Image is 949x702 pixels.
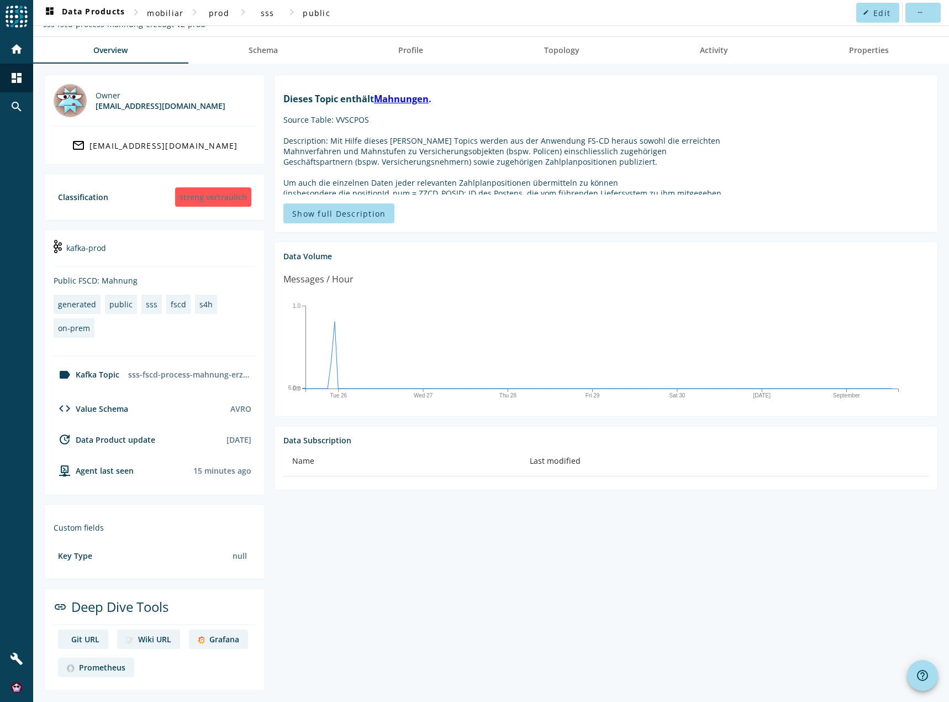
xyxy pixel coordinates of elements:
[96,101,225,111] div: [EMAIL_ADDRESS][DOMAIN_NAME]
[236,6,250,19] mat-icon: chevron_right
[126,636,134,644] img: deep dive image
[43,6,125,19] span: Data Products
[250,3,285,23] button: sss
[753,392,771,399] text: [DATE]
[189,630,248,649] a: deep dive imageGrafana
[89,140,238,151] div: [EMAIL_ADDRESS][DOMAIN_NAME]
[209,8,229,18] span: prod
[544,46,579,54] span: Topology
[54,240,62,253] img: kafka-prod
[72,139,85,152] mat-icon: mail_outline
[283,251,929,261] div: Data Volume
[79,662,125,673] div: Prometheus
[283,93,929,105] h1: Dieses Topic enthält .
[10,652,23,666] mat-icon: build
[249,46,278,54] span: Schema
[109,299,133,310] div: public
[58,433,71,446] mat-icon: update
[283,435,929,446] div: Data Subscription
[54,600,67,614] mat-icon: link
[54,368,119,381] div: Kafka Topic
[293,386,300,392] text: 0.0
[230,404,251,414] div: AVRO
[58,192,108,202] div: Classification
[54,135,256,155] a: [EMAIL_ADDRESS][DOMAIN_NAME]
[916,9,922,15] mat-icon: more_horiz
[293,303,300,309] text: 1.0
[285,6,298,19] mat-icon: chevron_right
[143,3,188,23] button: mobiliar
[58,630,108,649] a: deep dive imageGit URL
[283,273,354,286] div: Messages / Hour
[39,3,129,23] button: Data Products
[54,464,134,477] div: agent-env-prod
[71,634,99,645] div: Git URL
[54,275,256,286] div: Public FSCD: Mahnung
[330,392,347,399] text: Tue 26
[67,664,75,672] img: deep dive image
[499,392,517,399] text: Thu 28
[288,385,300,391] text: 6.0m
[849,46,889,54] span: Properties
[298,3,335,23] button: public
[58,368,71,381] mat-icon: label
[209,634,239,645] div: Grafana
[303,8,330,18] span: public
[193,465,251,476] div: Agents typically reports every 15min to 1h
[54,84,87,117] img: mbx_301895@mobi.ch
[58,658,134,677] a: deep dive imagePrometheus
[226,434,251,445] div: [DATE]
[292,208,386,219] span: Show full Description
[700,46,728,54] span: Activity
[138,634,171,645] div: Wiki URL
[833,392,861,399] text: September
[58,551,92,561] div: Key Type
[398,46,423,54] span: Profile
[10,100,23,113] mat-icon: search
[54,433,155,446] div: Data Product update
[43,6,56,19] mat-icon: dashboard
[414,392,433,399] text: Wed 27
[96,90,225,101] div: Owner
[283,446,521,476] th: Name
[374,93,429,105] a: Mahnungen
[873,8,890,18] span: Edit
[93,46,128,54] span: Overview
[171,299,186,310] div: fscd
[10,71,23,85] mat-icon: dashboard
[129,6,143,19] mat-icon: chevron_right
[188,6,201,19] mat-icon: chevron_right
[54,522,256,533] div: Custom fields
[58,402,71,415] mat-icon: code
[261,8,275,18] span: sss
[58,323,90,333] div: on-prem
[283,203,394,223] button: Show full Description
[198,636,205,644] img: deep dive image
[10,43,23,56] mat-icon: home
[856,3,899,23] button: Edit
[6,6,28,28] img: spoud-logo.svg
[199,299,213,310] div: s4h
[228,546,251,565] div: null
[54,239,256,266] div: kafka-prod
[175,187,251,207] div: streng vertraulich
[201,3,236,23] button: prod
[54,402,128,415] div: Value Schema
[863,9,869,15] mat-icon: edit
[916,669,929,682] mat-icon: help_outline
[586,392,600,399] text: Fri 29
[124,365,256,384] div: sss-fscd-process-mahnung-erzeugt-v2-prod
[11,682,22,693] img: f40bc641cdaa4136c0e0558ddde32189
[54,598,256,625] div: Deep Dive Tools
[147,8,183,18] span: mobiliar
[283,114,929,261] p: Source Table: VVSCPOS Description: Mit Hilfe dieses [PERSON_NAME] Topics werden aus der Anwendung...
[117,630,180,649] a: deep dive imageWiki URL
[146,299,157,310] div: sss
[669,392,685,399] text: Sat 30
[58,299,96,310] div: generated
[521,446,929,476] th: Last modified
